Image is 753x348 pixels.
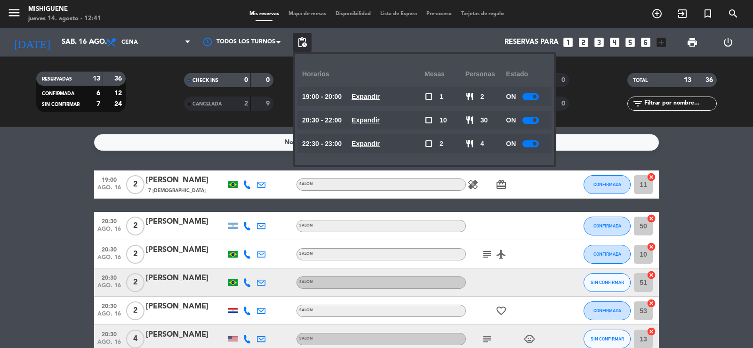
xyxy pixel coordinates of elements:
[506,138,516,149] span: ON
[302,91,342,102] span: 19:00 - 20:00
[97,243,121,254] span: 20:30
[7,6,21,23] button: menu
[643,98,716,109] input: Filtrar por nombre...
[722,37,734,48] i: power_settings_new
[481,333,493,345] i: subject
[244,100,248,107] strong: 2
[728,8,739,19] i: search
[245,11,284,16] span: Mis reservas
[425,61,465,87] div: Mesas
[640,36,652,49] i: looks_6
[465,116,474,124] span: restaurant
[422,11,457,16] span: Pre-acceso
[146,300,226,313] div: [PERSON_NAME]
[496,305,507,316] i: favorite_border
[702,8,713,19] i: turned_in_not
[7,32,57,53] i: [DATE]
[284,137,469,148] div: No hay notas para este servicio. Haz clic para agregar una
[591,336,624,341] span: SIN CONFIRMAR
[352,140,380,147] u: Expandir
[591,280,624,285] span: SIN CONFIRMAR
[524,333,535,345] i: child_care
[496,179,507,190] i: card_giftcard
[457,11,509,16] span: Tarjetas de regalo
[647,299,656,308] i: cancel
[121,39,138,46] span: Cena
[593,182,621,187] span: CONFIRMADA
[584,301,631,320] button: CONFIRMADA
[299,337,313,340] span: SALON
[467,179,479,190] i: healing
[505,38,559,47] span: Reservas para
[148,187,206,194] span: 7 [DEMOGRAPHIC_DATA]
[97,328,121,339] span: 20:30
[192,102,222,106] span: CANCELADA
[481,138,484,149] span: 4
[97,174,121,185] span: 19:00
[647,327,656,336] i: cancel
[146,329,226,341] div: [PERSON_NAME]
[710,28,746,57] div: LOG OUT
[624,36,636,49] i: looks_5
[425,139,433,148] span: check_box_outline_blank
[146,244,226,256] div: [PERSON_NAME]
[266,77,272,83] strong: 0
[647,214,656,223] i: cancel
[352,116,380,124] u: Expandir
[647,172,656,182] i: cancel
[114,75,124,82] strong: 36
[376,11,422,16] span: Lista de Espera
[465,139,474,148] span: restaurant
[126,245,144,264] span: 2
[97,185,121,195] span: ago. 16
[632,98,643,109] i: filter_list
[496,249,507,260] i: airplanemode_active
[266,100,272,107] strong: 9
[146,174,226,186] div: [PERSON_NAME]
[481,91,484,102] span: 2
[651,8,663,19] i: add_circle_outline
[687,37,698,48] span: print
[352,93,380,100] u: Expandir
[93,75,100,82] strong: 13
[7,6,21,20] i: menu
[146,272,226,284] div: [PERSON_NAME]
[97,215,121,226] span: 20:30
[465,92,474,101] span: restaurant
[42,91,74,96] span: CONFIRMADA
[684,77,691,83] strong: 13
[97,283,121,293] span: ago. 16
[96,90,100,97] strong: 6
[299,280,313,284] span: SALON
[97,254,121,265] span: ago. 16
[302,115,342,126] span: 20:30 - 22:00
[126,175,144,194] span: 2
[114,90,124,97] strong: 12
[440,91,443,102] span: 1
[192,78,218,83] span: CHECK INS
[647,270,656,280] i: cancel
[593,251,621,257] span: CONFIRMADA
[126,217,144,235] span: 2
[97,272,121,283] span: 20:30
[440,138,443,149] span: 2
[609,36,621,49] i: looks_4
[647,242,656,251] i: cancel
[42,102,80,107] span: SIN CONFIRMAR
[481,249,493,260] i: subject
[299,182,313,186] span: SALON
[577,36,590,49] i: looks_two
[633,78,648,83] span: TOTAL
[88,37,99,48] i: arrow_drop_down
[299,252,313,256] span: SALON
[299,308,313,312] span: SALON
[114,101,124,107] strong: 24
[584,217,631,235] button: CONFIRMADA
[584,175,631,194] button: CONFIRMADA
[126,273,144,292] span: 2
[465,61,506,87] div: personas
[584,273,631,292] button: SIN CONFIRMAR
[28,14,101,24] div: jueves 14. agosto - 12:41
[244,77,248,83] strong: 0
[506,115,516,126] span: ON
